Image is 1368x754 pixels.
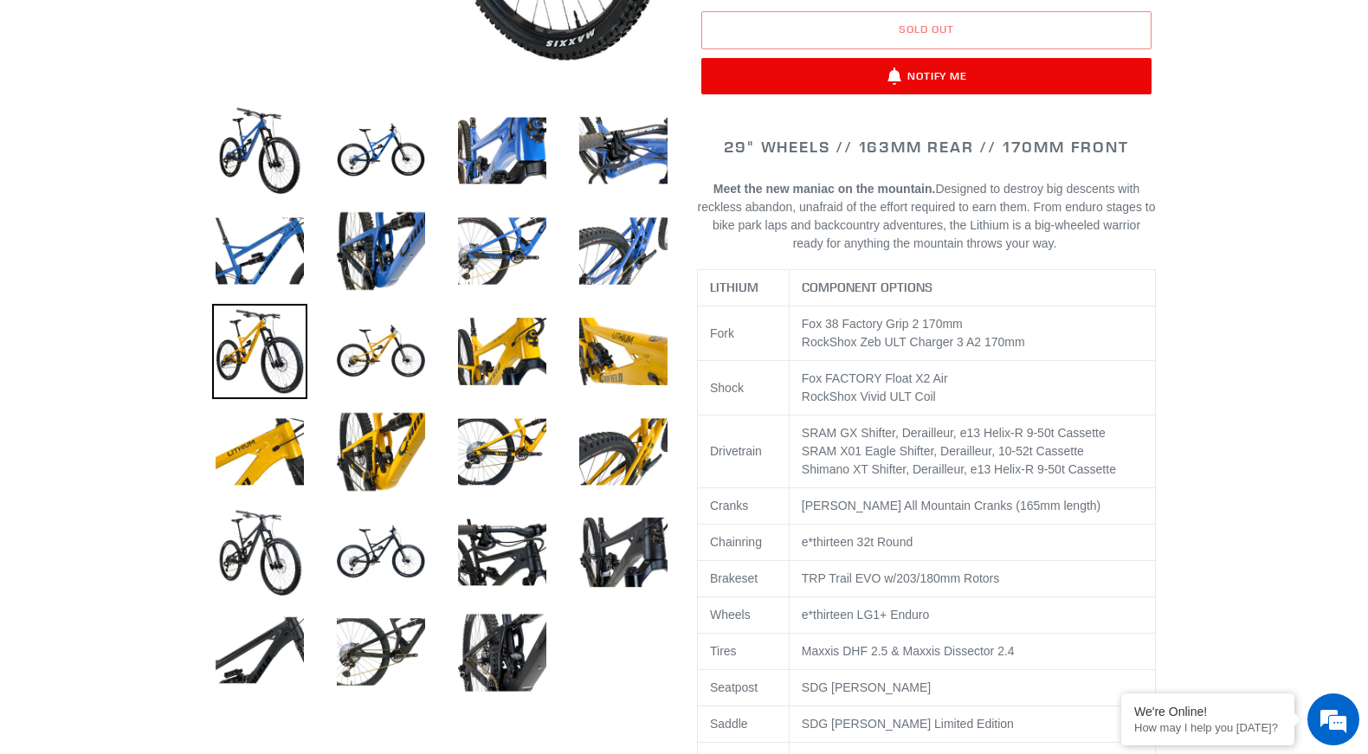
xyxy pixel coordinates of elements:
button: Notify Me [701,58,1152,94]
img: Load image into Gallery viewer, LITHIUM - Complete Bike [212,505,307,600]
img: Load image into Gallery viewer, LITHIUM - Complete Bike [333,103,429,198]
div: We're Online! [1134,705,1281,719]
td: TRP Trail EVO w/203/180mm Rotors [789,561,1155,597]
img: Load image into Gallery viewer, LITHIUM - Complete Bike [212,605,307,700]
img: Load image into Gallery viewer, LITHIUM - Complete Bike [455,304,550,399]
img: Load image into Gallery viewer, LITHIUM - Complete Bike [455,505,550,600]
img: Load image into Gallery viewer, LITHIUM - Complete Bike [455,404,550,499]
img: Load image into Gallery viewer, LITHIUM - Complete Bike [576,505,671,600]
td: Maxxis DHF 2.5 & Maxxis Dissector 2.4 [789,634,1155,670]
th: LITHIUM [698,270,790,306]
td: Saddle [698,706,790,743]
span: Designed to destroy big descents with reckless abandon, unafraid of the effort required to earn t... [698,182,1156,250]
td: [PERSON_NAME] All Mountain Cranks (165mm length) [789,488,1155,525]
td: SDG [PERSON_NAME] Limited Edition [789,706,1155,743]
img: Load image into Gallery viewer, LITHIUM - Complete Bike [333,505,429,600]
td: e*thirteen 32t Round [789,525,1155,561]
img: Load image into Gallery viewer, LITHIUM - Complete Bike [333,605,429,700]
td: Shock [698,361,790,416]
td: e*thirteen LG1+ Enduro [789,597,1155,634]
img: Load image into Gallery viewer, LITHIUM - Complete Bike [212,203,307,299]
img: Load image into Gallery viewer, LITHIUM - Complete Bike [212,404,307,499]
td: Seatpost [698,670,790,706]
td: Cranks [698,488,790,525]
td: Chainring [698,525,790,561]
img: Load image into Gallery viewer, LITHIUM - Complete Bike [333,203,429,299]
img: Load image into Gallery viewer, LITHIUM - Complete Bike [455,203,550,299]
span: Zeb ULT Charger 3 A2 170 [861,335,1005,349]
img: Load image into Gallery viewer, LITHIUM - Complete Bike [455,103,550,198]
td: Brakeset [698,561,790,597]
img: Load image into Gallery viewer, LITHIUM - Complete Bike [576,203,671,299]
td: SRAM GX Shifter, Derailleur, e13 Helix-R 9-50t Cassette SRAM X01 Eagle Shifter, Derailleur, 10-52... [789,416,1155,488]
img: Load image into Gallery viewer, LITHIUM - Complete Bike [576,103,671,198]
td: Tires [698,634,790,670]
td: RockShox mm [789,306,1155,361]
img: Load image into Gallery viewer, LITHIUM - Complete Bike [212,304,307,399]
img: Load image into Gallery viewer, LITHIUM - Complete Bike [333,404,429,499]
p: How may I help you today? [1134,721,1281,734]
td: Fox FACTORY Float X2 Air RockShox Vivid ULT Coil [789,361,1155,416]
button: Sold out [701,11,1152,49]
img: Load image into Gallery viewer, LITHIUM - Complete Bike [455,605,550,700]
img: Load image into Gallery viewer, LITHIUM - Complete Bike [212,103,307,198]
span: 29" WHEELS // 163mm REAR // 170mm FRONT [724,137,1128,157]
td: SDG [PERSON_NAME] [789,670,1155,706]
span: From enduro stages to bike park laps and backcountry adventures, the Lithium is a big-wheeled war... [713,200,1156,250]
b: Meet the new maniac on the mountain. [713,182,936,196]
td: Fork [698,306,790,361]
td: Wheels [698,597,790,634]
span: Sold out [899,23,954,35]
img: Load image into Gallery viewer, LITHIUM - Complete Bike [333,304,429,399]
td: Drivetrain [698,416,790,488]
img: Load image into Gallery viewer, LITHIUM - Complete Bike [576,404,671,499]
th: COMPONENT OPTIONS [789,270,1155,306]
span: . [1054,236,1057,250]
img: Load image into Gallery viewer, LITHIUM - Complete Bike [576,304,671,399]
span: Fox 38 Factory Grip 2 170mm [802,317,963,331]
